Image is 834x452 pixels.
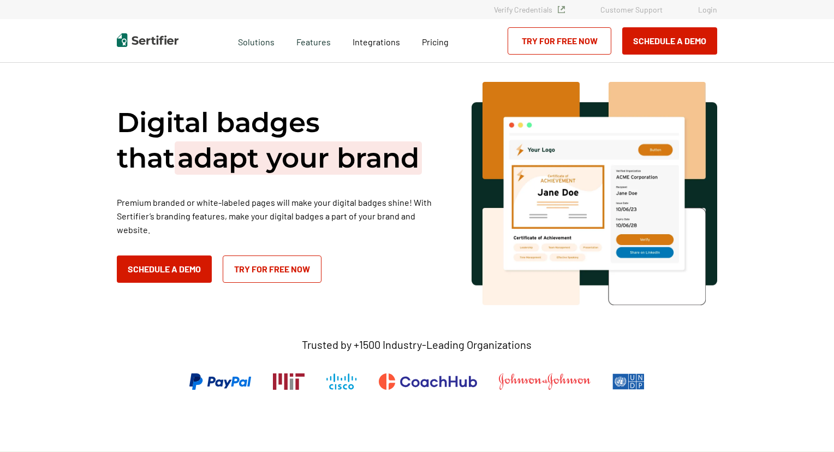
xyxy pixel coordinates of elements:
img: Massachusetts Institute of Technology [273,373,305,390]
span: Solutions [238,34,275,47]
img: Sertifier | Digital Credentialing Platform [117,33,178,47]
a: Integrations [353,34,400,47]
img: PayPal [189,373,251,390]
a: Try for Free Now [508,27,611,55]
span: Features [296,34,331,47]
a: Try for Free Now [223,255,321,283]
img: CoachHub [379,373,477,390]
a: Verify Credentials [494,5,565,14]
span: adapt your brand [175,141,422,175]
img: premium white label hero [472,82,717,305]
p: Trusted by +1500 Industry-Leading Organizations [302,338,532,352]
img: Johnson & Johnson [499,373,591,390]
img: UNDP [612,373,645,390]
a: Pricing [422,34,449,47]
img: Verified [558,6,565,13]
h1: Digital badges that [117,105,444,176]
a: Customer Support [600,5,663,14]
p: Premium branded or white-labeled pages will make your digital badges shine! With Sertifier’s bran... [117,195,444,236]
a: Login [698,5,717,14]
span: Pricing [422,37,449,47]
span: Integrations [353,37,400,47]
img: Cisco [326,373,357,390]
